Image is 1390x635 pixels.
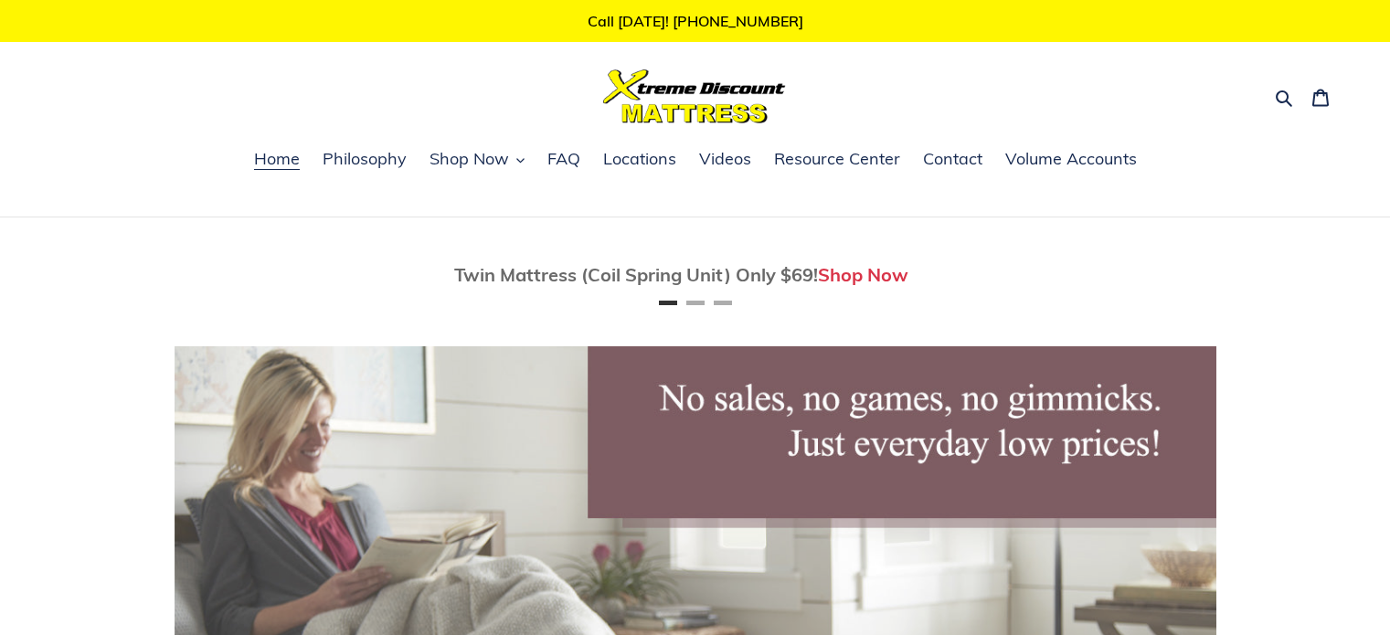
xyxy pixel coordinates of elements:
[923,148,982,170] span: Contact
[659,301,677,305] button: Page 1
[603,148,676,170] span: Locations
[323,148,407,170] span: Philosophy
[690,146,760,174] a: Videos
[420,146,534,174] button: Shop Now
[765,146,909,174] a: Resource Center
[245,146,309,174] a: Home
[594,146,685,174] a: Locations
[538,146,589,174] a: FAQ
[686,301,705,305] button: Page 2
[254,148,300,170] span: Home
[454,263,818,286] span: Twin Mattress (Coil Spring Unit) Only $69!
[1005,148,1137,170] span: Volume Accounts
[774,148,900,170] span: Resource Center
[996,146,1146,174] a: Volume Accounts
[430,148,509,170] span: Shop Now
[699,148,751,170] span: Videos
[603,69,786,123] img: Xtreme Discount Mattress
[547,148,580,170] span: FAQ
[914,146,992,174] a: Contact
[313,146,416,174] a: Philosophy
[714,301,732,305] button: Page 3
[818,263,908,286] a: Shop Now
